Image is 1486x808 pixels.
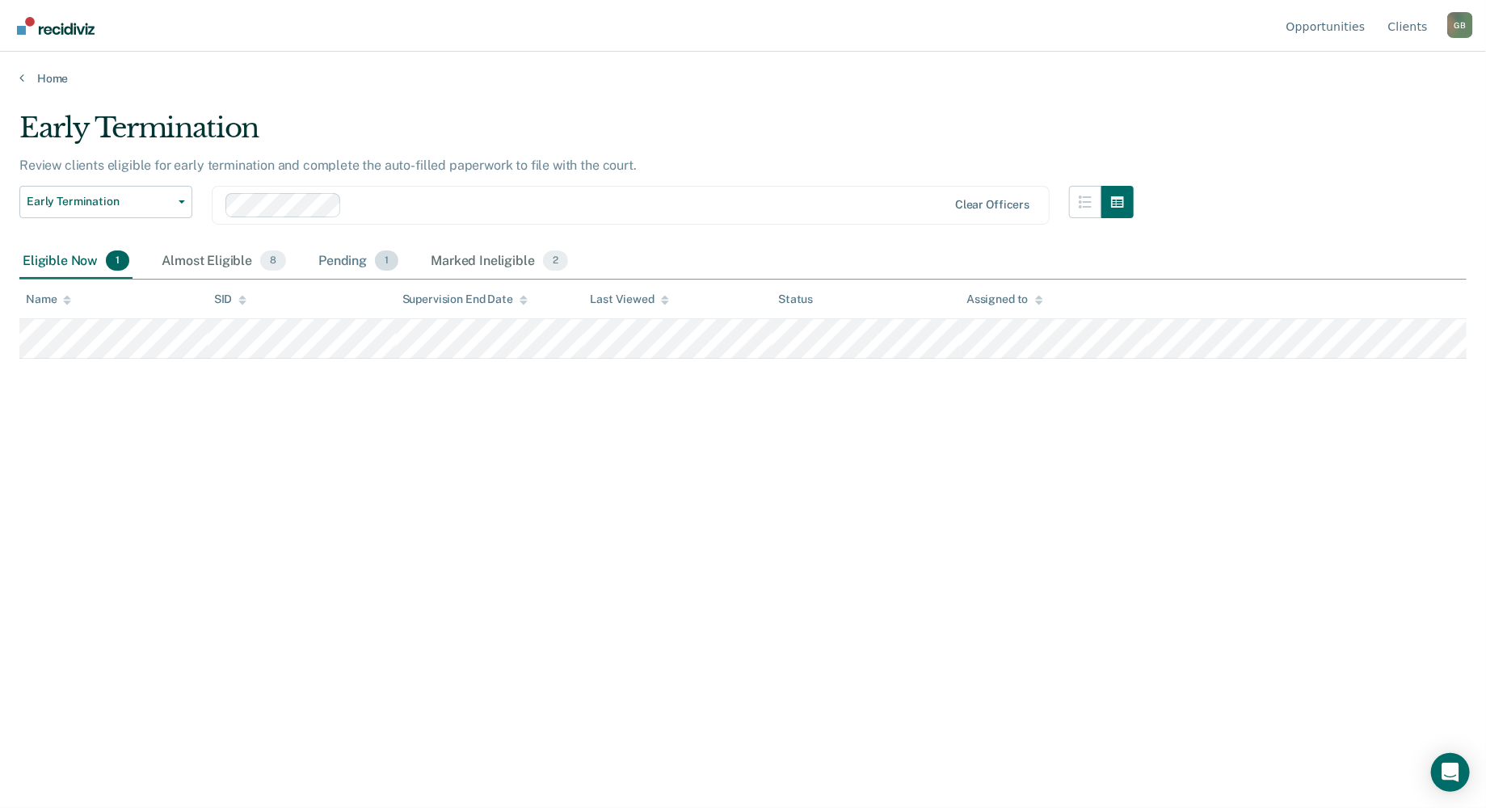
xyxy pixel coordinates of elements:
div: Marked Ineligible2 [427,244,571,280]
div: Supervision End Date [402,292,528,306]
img: Recidiviz [17,17,95,35]
div: Name [26,292,71,306]
span: 8 [260,250,286,271]
p: Review clients eligible for early termination and complete the auto-filled paperwork to file with... [19,158,637,173]
div: Clear officers [955,198,1029,212]
span: 1 [375,250,398,271]
div: Assigned to [966,292,1042,306]
div: Almost Eligible8 [158,244,289,280]
span: 1 [106,250,129,271]
div: Last Viewed [590,292,668,306]
div: Open Intercom Messenger [1431,753,1470,792]
div: G B [1447,12,1473,38]
div: Early Termination [19,112,1134,158]
a: Home [19,71,1467,86]
button: Profile dropdown button [1447,12,1473,38]
div: Status [778,292,813,306]
span: 2 [543,250,568,271]
button: Early Termination [19,186,192,218]
div: Eligible Now1 [19,244,133,280]
div: Pending1 [315,244,402,280]
div: SID [214,292,247,306]
span: Early Termination [27,195,172,208]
